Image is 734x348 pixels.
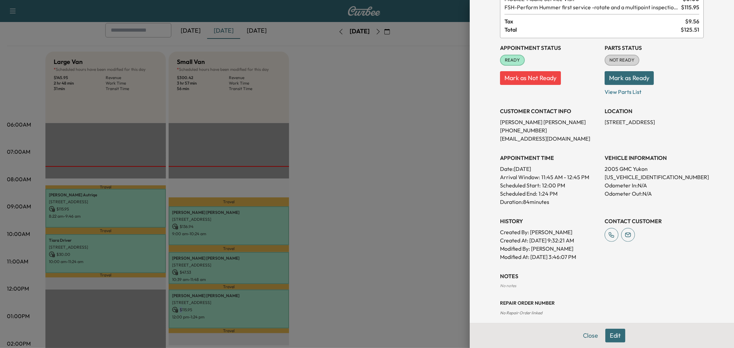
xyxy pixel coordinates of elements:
h3: LOCATION [605,107,704,115]
p: [PERSON_NAME] [PERSON_NAME] [500,118,599,126]
button: Mark as Ready [605,71,654,85]
p: Arrival Window: [500,173,599,181]
p: 1:24 PM [539,189,557,198]
span: $ 115.95 [681,3,699,11]
p: View Parts List [605,85,704,96]
p: Odometer Out: N/A [605,189,704,198]
h3: NOTES [500,272,704,280]
p: Created At : [DATE] 9:32:21 AM [500,236,599,244]
p: [US_VEHICLE_IDENTIFICATION_NUMBER] [605,173,704,181]
p: 12:00 PM [542,181,565,189]
p: Created By : [PERSON_NAME] [500,228,599,236]
h3: CUSTOMER CONTACT INFO [500,107,599,115]
h3: APPOINTMENT TIME [500,154,599,162]
div: No notes [500,283,704,289]
h3: Repair Order number [500,300,704,306]
p: [STREET_ADDRESS] [605,118,704,126]
p: Modified At : [DATE] 3:46:07 PM [500,253,599,261]
p: Date: [DATE] [500,165,599,173]
span: 11:45 AM - 12:45 PM [541,173,589,181]
p: Modified By : [PERSON_NAME] [500,244,599,253]
p: Odometer In: N/A [605,181,704,189]
p: Scheduled End: [500,189,537,198]
button: Edit [605,329,625,342]
p: Duration: 84 minutes [500,198,599,206]
p: 2005 GMC Yukon [605,165,704,173]
span: NOT READY [605,57,639,64]
h3: VEHICLE INFORMATION [605,154,704,162]
span: Total [504,25,681,34]
h3: History [500,217,599,225]
span: Perform Hummer first service -rotate and a multipoint inspection. [504,3,678,11]
p: Scheduled Start: [500,181,541,189]
span: $ 125.51 [681,25,699,34]
p: [EMAIL_ADDRESS][DOMAIN_NAME] [500,134,599,143]
span: READY [501,57,524,64]
h3: CONTACT CUSTOMER [605,217,704,225]
h3: Appointment Status [500,44,599,52]
span: Tax [504,17,685,25]
button: Close [578,329,603,342]
span: $ 9.56 [685,17,699,25]
h3: Parts Status [605,44,704,52]
button: Mark as Not Ready [500,71,561,85]
p: [PHONE_NUMBER] [500,126,599,134]
span: No Repair Order linked [500,310,542,315]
